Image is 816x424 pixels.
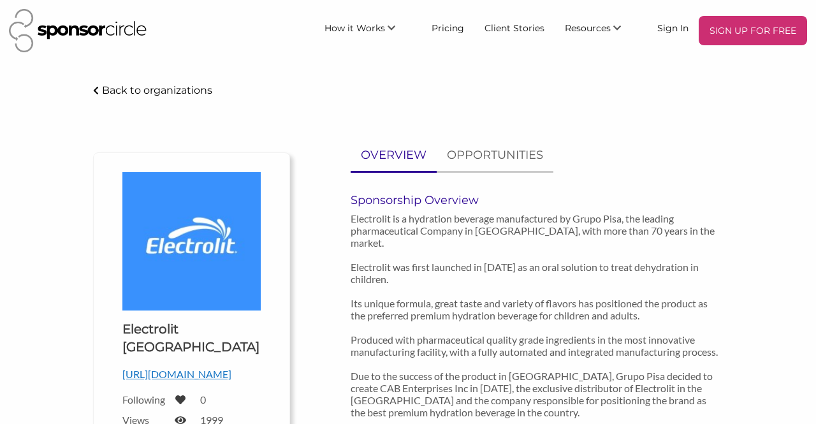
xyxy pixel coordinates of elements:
[647,16,699,39] a: Sign In
[122,320,261,356] h1: Electrolit [GEOGRAPHIC_DATA]
[314,16,421,45] li: How it Works
[102,84,212,96] p: Back to organizations
[361,146,426,164] p: OVERVIEW
[474,16,555,39] a: Client Stories
[122,172,261,311] img: Electrolit USA Logo
[565,22,611,34] span: Resources
[351,193,723,207] h6: Sponsorship Overview
[447,146,543,164] p: OPPORTUNITIES
[122,393,167,406] label: Following
[704,21,802,40] p: SIGN UP FOR FREE
[555,16,647,45] li: Resources
[324,22,385,34] span: How it Works
[9,9,147,52] img: Sponsor Circle Logo
[200,393,206,406] label: 0
[421,16,474,39] a: Pricing
[122,366,261,383] p: [URL][DOMAIN_NAME]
